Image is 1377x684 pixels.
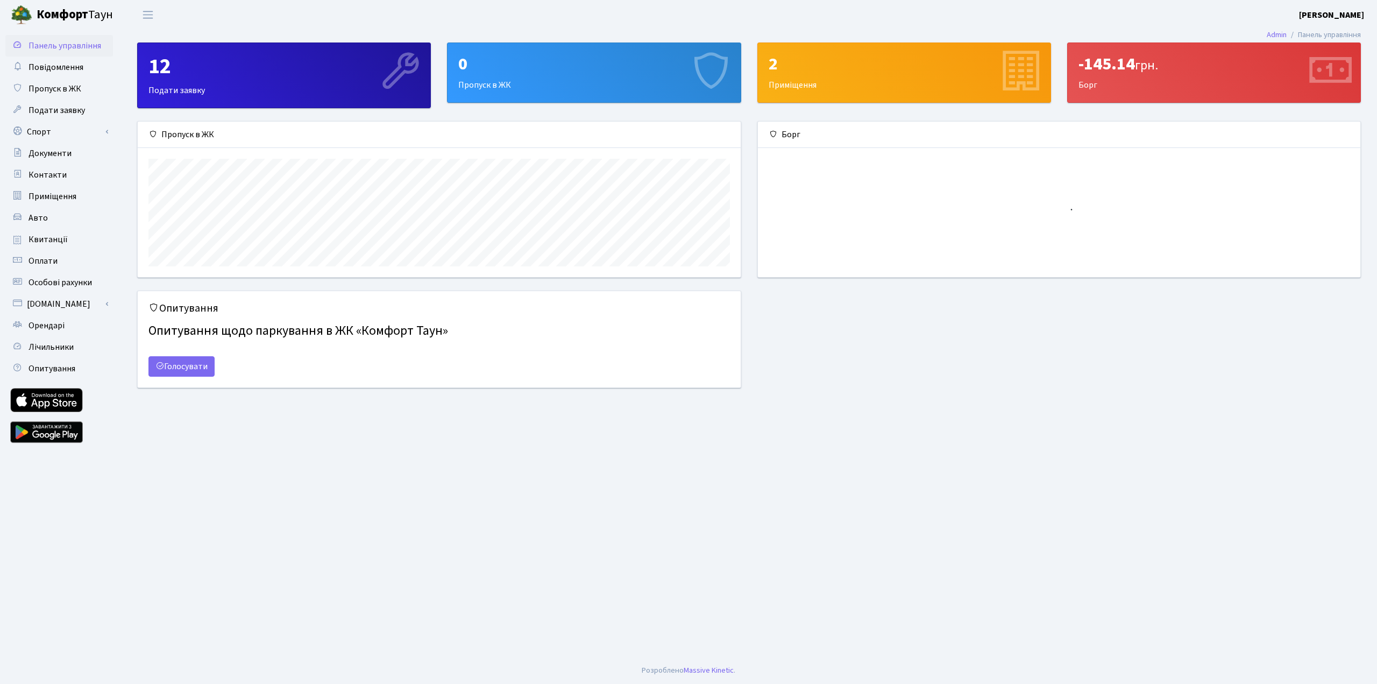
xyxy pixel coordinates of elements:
[148,54,420,80] div: 12
[148,356,215,377] a: Голосувати
[5,100,113,121] a: Подати заявку
[5,78,113,100] a: Пропуск в ЖК
[134,6,161,24] button: Переключити навігацію
[5,358,113,379] a: Опитування
[448,43,740,102] div: Пропуск в ЖК
[148,302,730,315] h5: Опитування
[769,54,1040,74] div: 2
[758,122,1361,148] div: Борг
[5,293,113,315] a: [DOMAIN_NAME]
[757,43,1051,103] a: 2Приміщення
[29,40,101,52] span: Панель управління
[5,272,113,293] a: Особові рахунки
[5,315,113,336] a: Орендарі
[29,341,74,353] span: Лічильники
[29,320,65,332] span: Орендарі
[5,143,113,164] a: Документи
[37,6,88,23] b: Комфорт
[5,229,113,250] a: Квитанції
[1251,24,1377,46] nav: breadcrumb
[29,277,92,288] span: Особові рахунки
[29,147,72,159] span: Документи
[5,250,113,272] a: Оплати
[1078,54,1350,74] div: -145.14
[642,665,684,676] a: Розроблено
[458,54,729,74] div: 0
[1068,43,1360,102] div: Борг
[29,104,85,116] span: Подати заявку
[5,207,113,229] a: Авто
[5,336,113,358] a: Лічильники
[1299,9,1364,21] b: [PERSON_NAME]
[29,212,48,224] span: Авто
[11,4,32,26] img: logo.png
[1299,9,1364,22] a: [PERSON_NAME]
[5,186,113,207] a: Приміщення
[758,43,1051,102] div: Приміщення
[29,363,75,375] span: Опитування
[5,164,113,186] a: Контакти
[684,665,734,676] a: Massive Kinetic
[642,665,735,676] div: .
[137,43,431,108] a: 12Подати заявку
[447,43,741,103] a: 0Пропуск в ЖК
[1267,29,1287,40] a: Admin
[138,122,741,148] div: Пропуск в ЖК
[29,234,68,245] span: Квитанції
[1135,56,1158,75] span: грн.
[5,35,113,57] a: Панель управління
[1287,29,1361,41] li: Панель управління
[5,57,113,78] a: Повідомлення
[29,83,81,95] span: Пропуск в ЖК
[29,169,67,181] span: Контакти
[138,43,430,108] div: Подати заявку
[29,61,83,73] span: Повідомлення
[5,121,113,143] a: Спорт
[29,255,58,267] span: Оплати
[29,191,76,202] span: Приміщення
[148,319,730,343] h4: Опитування щодо паркування в ЖК «Комфорт Таун»
[37,6,113,24] span: Таун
